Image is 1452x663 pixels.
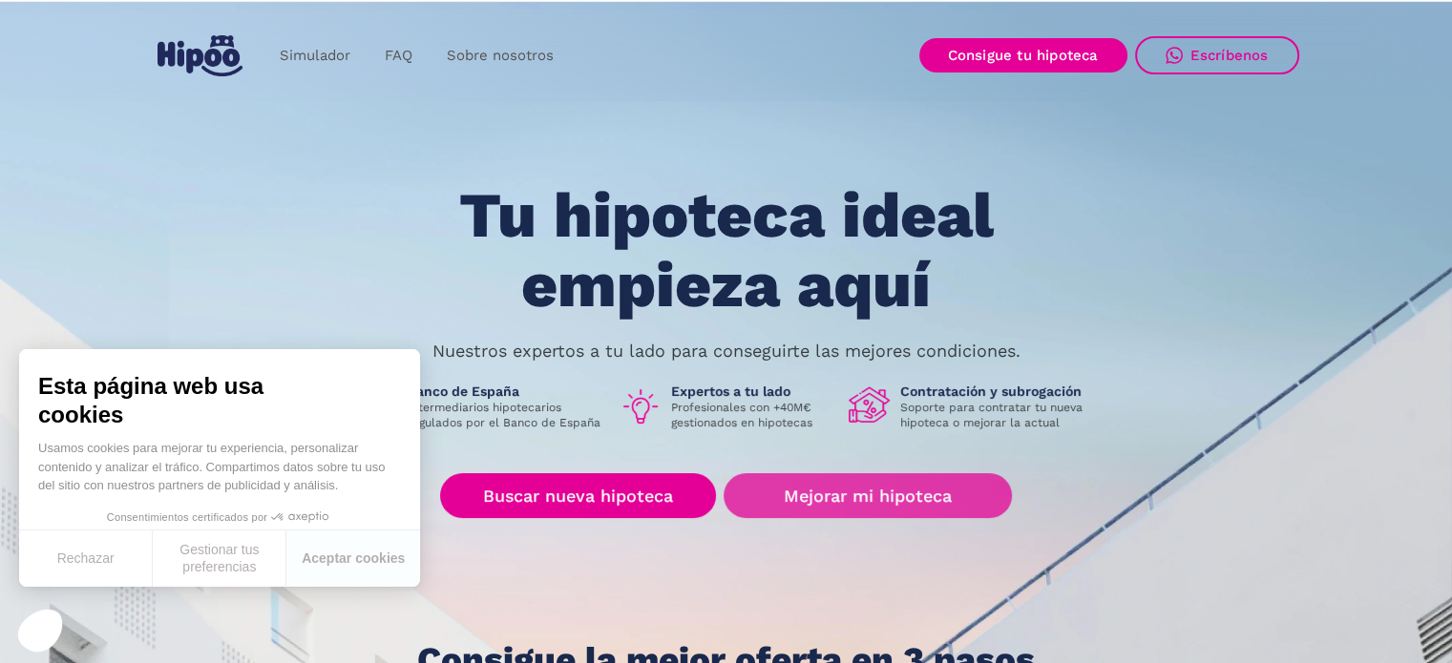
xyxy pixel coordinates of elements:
[1190,47,1269,64] div: Escríbenos
[432,343,1021,359] p: Nuestros expertos a tu lado para conseguirte las mejores condiciones.
[263,37,368,74] a: Simulador
[919,38,1127,73] a: Consigue tu hipoteca
[900,400,1097,430] p: Soporte para contratar tu nueva hipoteca o mejorar la actual
[724,473,1011,518] a: Mejorar mi hipoteca
[671,383,833,400] h1: Expertos a tu lado
[440,473,716,518] a: Buscar nueva hipoteca
[364,181,1087,320] h1: Tu hipoteca ideal empieza aquí
[154,28,247,84] a: home
[1135,36,1299,74] a: Escríbenos
[900,383,1097,400] h1: Contratación y subrogación
[408,400,604,430] p: Intermediarios hipotecarios regulados por el Banco de España
[408,383,604,400] h1: Banco de España
[430,37,571,74] a: Sobre nosotros
[368,37,430,74] a: FAQ
[671,400,833,430] p: Profesionales con +40M€ gestionados en hipotecas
